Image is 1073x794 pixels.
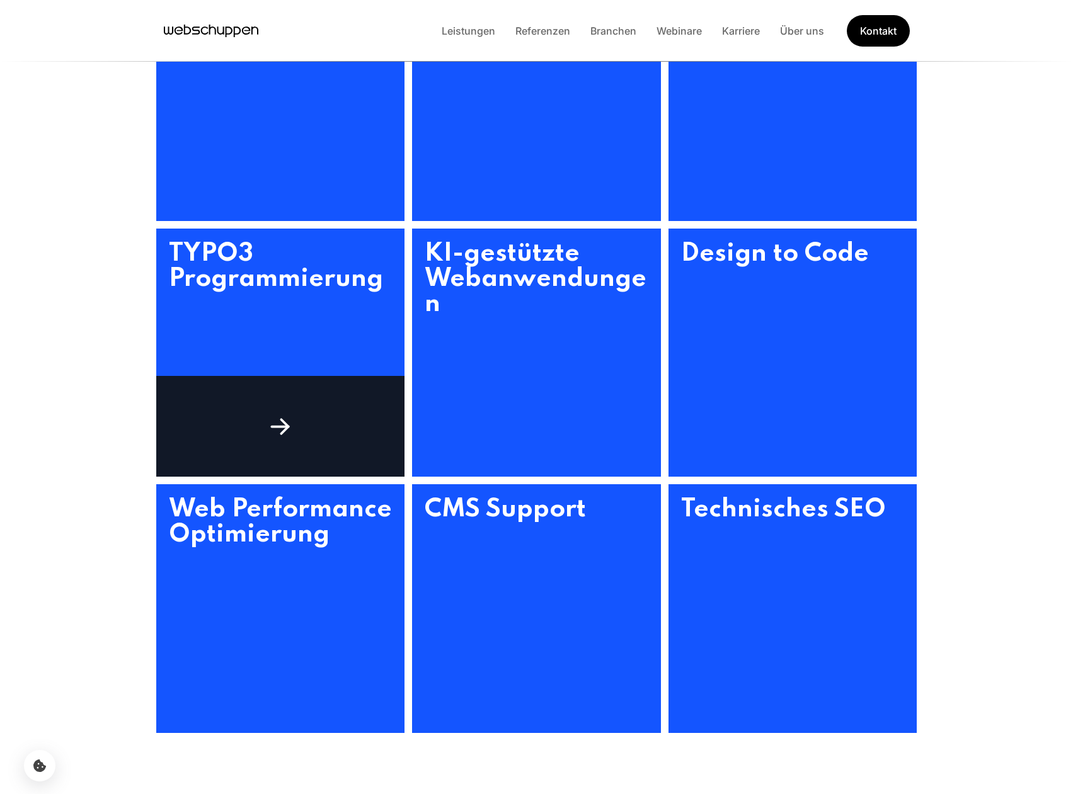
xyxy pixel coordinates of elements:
[24,750,55,781] button: Cookie-Einstellungen öffnen
[164,21,258,40] a: Hauptseite besuchen
[668,229,917,477] a: Design to Code
[156,484,405,733] a: Web Performance Optimierung
[505,25,580,37] a: Referenzen
[580,25,646,37] a: Branchen
[770,25,834,37] a: Über uns
[668,484,917,733] a: Technisches SEO
[432,25,505,37] a: Leistungen
[712,25,770,37] a: Karriere
[156,229,405,477] a: TYPO3 Programmierung
[412,229,661,477] a: KI-gestützte Webanwendungen
[412,484,661,733] a: CMS Support
[646,25,712,37] a: Webinare
[847,15,910,47] a: Get Started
